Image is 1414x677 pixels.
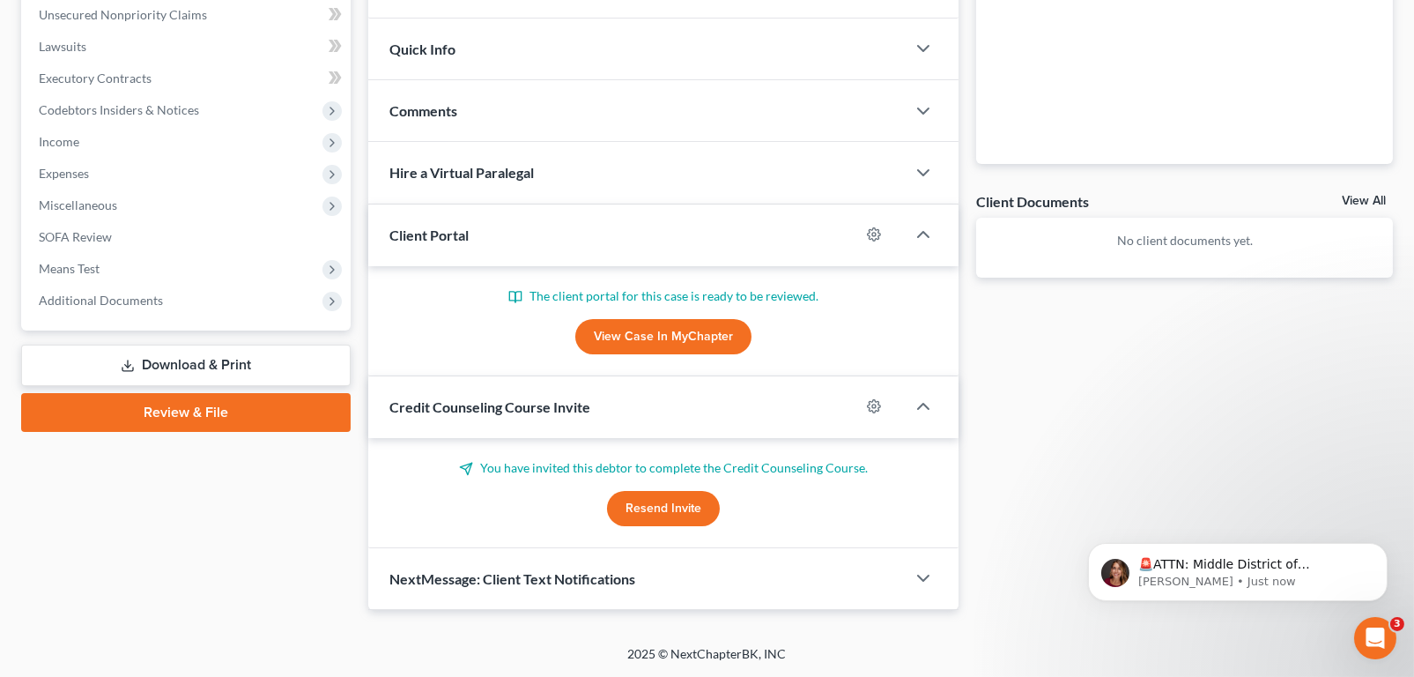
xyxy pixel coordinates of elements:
span: Lawsuits [39,39,86,54]
a: Review & File [21,393,351,432]
p: No client documents yet. [990,232,1379,249]
a: Executory Contracts [25,63,351,94]
div: Client Documents [976,192,1089,211]
span: Executory Contracts [39,71,152,86]
a: Download & Print [21,345,351,386]
span: Expenses [39,166,89,181]
a: Lawsuits [25,31,351,63]
div: 2025 © NextChapterBK, INC [205,645,1210,677]
span: Miscellaneous [39,197,117,212]
span: Additional Documents [39,293,163,308]
span: SOFA Review [39,229,112,244]
a: View All [1342,195,1386,207]
span: Quick Info [389,41,455,57]
span: Client Portal [389,227,469,243]
iframe: Intercom notifications message [1062,506,1414,629]
span: NextMessage: Client Text Notifications [389,570,635,587]
span: Credit Counseling Course Invite [389,398,590,415]
span: Income [39,134,79,149]
a: View Case in MyChapter [575,319,751,354]
p: The client portal for this case is ready to be reviewed. [389,287,937,305]
span: 3 [1390,617,1404,631]
iframe: Intercom live chat [1354,617,1396,659]
span: Hire a Virtual Paralegal [389,164,534,181]
span: Unsecured Nonpriority Claims [39,7,207,22]
span: Means Test [39,261,100,276]
button: Resend Invite [607,491,720,526]
span: Comments [389,102,457,119]
a: SOFA Review [25,221,351,253]
span: Codebtors Insiders & Notices [39,102,199,117]
p: You have invited this debtor to complete the Credit Counseling Course. [389,459,937,477]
